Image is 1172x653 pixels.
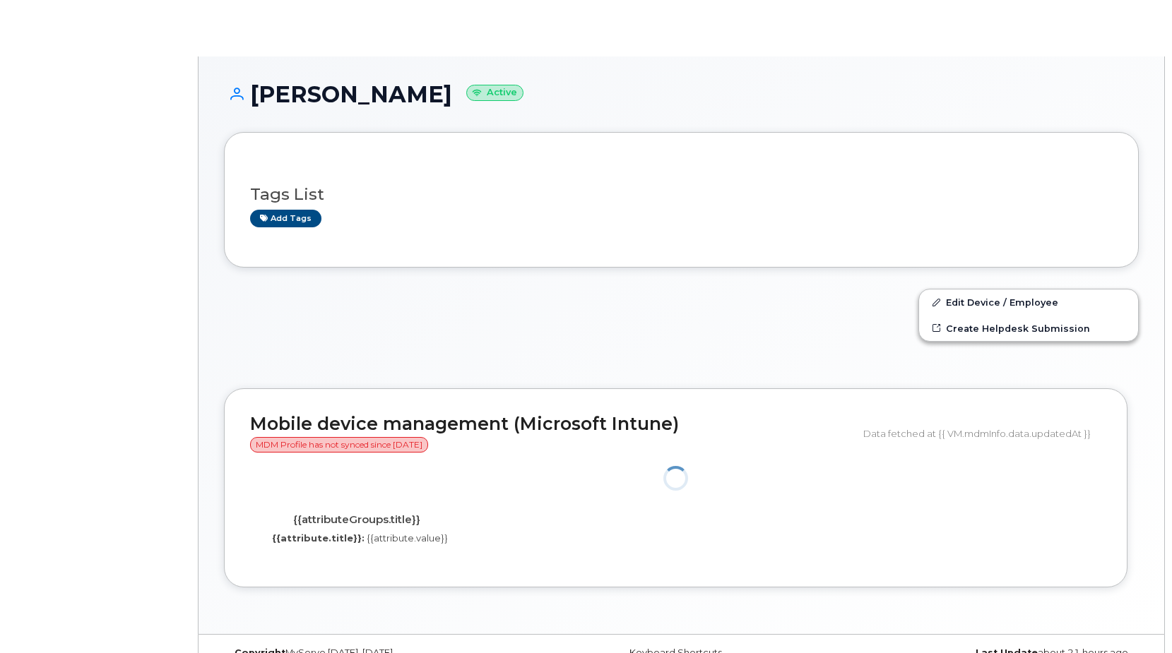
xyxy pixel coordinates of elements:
h2: Mobile device management (Microsoft Intune) [250,414,853,453]
span: MDM Profile has not synced since [DATE] [250,437,428,453]
span: {{attribute.value}} [367,532,448,544]
h3: Tags List [250,186,1113,203]
a: Create Helpdesk Submission [919,316,1138,341]
h1: [PERSON_NAME] [224,82,1139,107]
h4: {{attributeGroups.title}} [261,514,452,526]
a: Add tags [250,210,321,227]
div: Data fetched at {{ VM.mdmInfo.data.updatedAt }} [863,420,1101,447]
small: Active [466,85,523,101]
label: {{attribute.title}}: [272,532,365,545]
a: Edit Device / Employee [919,289,1138,315]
